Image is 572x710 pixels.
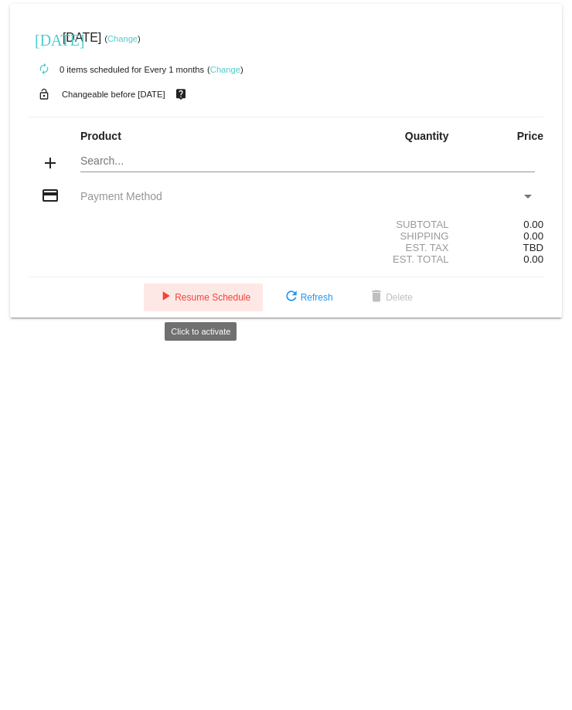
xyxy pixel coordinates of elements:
span: Payment Method [80,190,162,202]
span: 0.00 [523,253,543,265]
span: Delete [367,292,413,303]
div: Subtotal [286,219,458,230]
mat-select: Payment Method [80,190,535,202]
small: ( ) [104,34,141,43]
strong: Product [80,130,121,142]
mat-icon: play_arrow [156,288,175,307]
mat-icon: credit_card [41,186,60,205]
button: Resume Schedule [144,284,263,311]
mat-icon: [DATE] [35,29,53,48]
button: Delete [355,284,425,311]
strong: Quantity [405,130,449,142]
mat-icon: delete [367,288,386,307]
small: 0 items scheduled for Every 1 months [29,65,204,74]
mat-icon: add [41,154,60,172]
div: Est. Total [286,253,458,265]
span: Resume Schedule [156,292,250,303]
a: Change [210,65,240,74]
div: 0.00 [458,219,543,230]
div: Est. Tax [286,242,458,253]
mat-icon: lock_open [35,84,53,104]
mat-icon: live_help [172,84,190,104]
div: Shipping [286,230,458,242]
small: Changeable before [DATE] [62,90,165,99]
button: Refresh [270,284,346,311]
input: Search... [80,155,535,168]
span: TBD [523,242,543,253]
a: Change [107,34,138,43]
small: ( ) [207,65,243,74]
mat-icon: refresh [282,288,301,307]
strong: Price [517,130,543,142]
span: Refresh [282,292,333,303]
span: 0.00 [523,230,543,242]
mat-icon: autorenew [35,60,53,79]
